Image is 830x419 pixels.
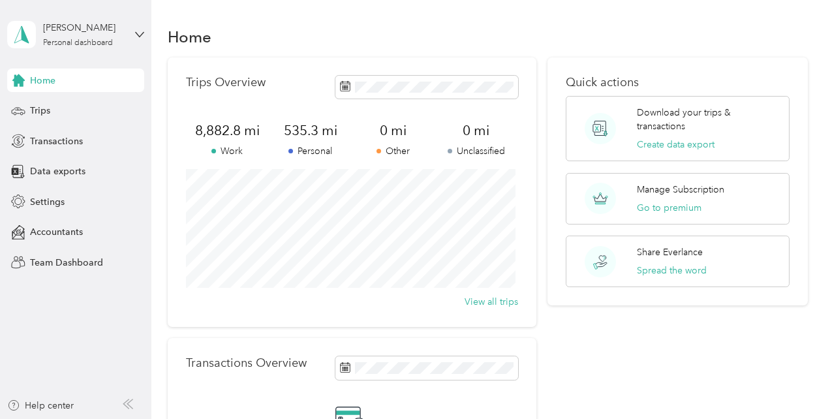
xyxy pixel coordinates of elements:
[43,39,113,47] div: Personal dashboard
[186,356,307,370] p: Transactions Overview
[30,195,65,209] span: Settings
[352,144,435,158] p: Other
[186,76,266,89] p: Trips Overview
[30,164,85,178] span: Data exports
[30,104,50,117] span: Trips
[186,121,269,140] span: 8,882.8 mi
[435,121,517,140] span: 0 mi
[465,295,518,309] button: View all trips
[637,201,701,215] button: Go to premium
[435,144,517,158] p: Unclassified
[186,144,269,158] p: Work
[30,256,103,270] span: Team Dashboard
[43,21,125,35] div: [PERSON_NAME]
[352,121,435,140] span: 0 mi
[30,225,83,239] span: Accountants
[566,76,789,89] p: Quick actions
[637,245,703,259] p: Share Everlance
[30,134,83,148] span: Transactions
[30,74,55,87] span: Home
[168,30,211,44] h1: Home
[269,144,352,158] p: Personal
[637,264,707,277] button: Spread the word
[7,399,74,412] button: Help center
[757,346,830,419] iframe: Everlance-gr Chat Button Frame
[637,138,715,151] button: Create data export
[637,183,724,196] p: Manage Subscription
[269,121,352,140] span: 535.3 mi
[637,106,780,133] p: Download your trips & transactions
